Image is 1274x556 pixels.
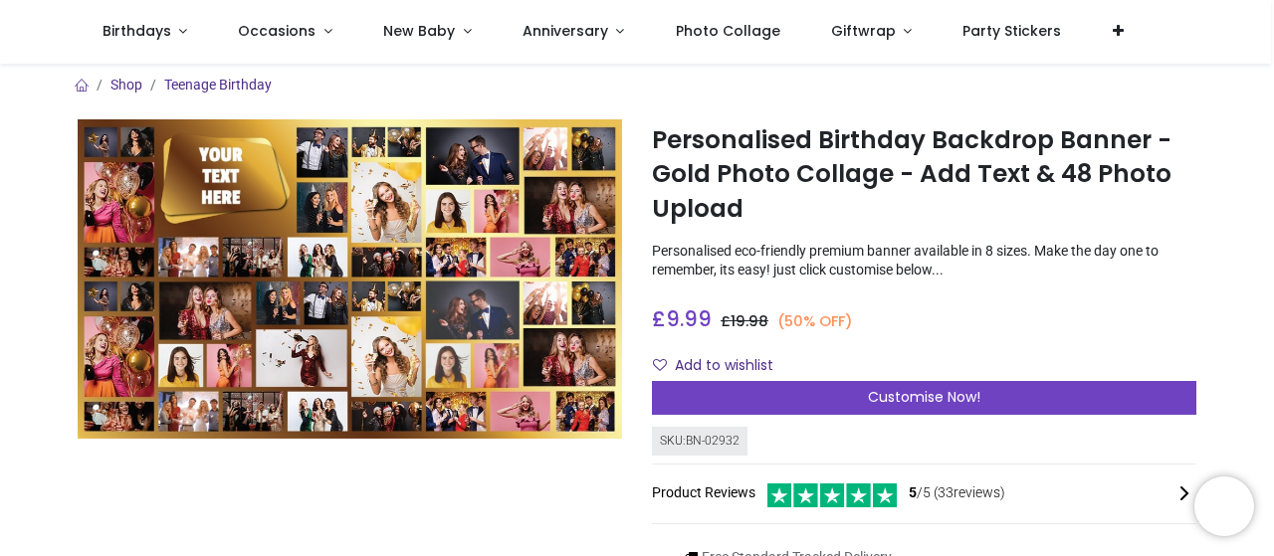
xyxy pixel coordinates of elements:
[652,242,1196,280] p: Personalised eco-friendly premium banner available in 8 sizes. Make the day one to remember, its ...
[652,123,1196,226] h1: Personalised Birthday Backdrop Banner - Gold Photo Collage - Add Text & 48 Photo Upload
[962,21,1061,41] span: Party Stickers
[652,480,1196,507] div: Product Reviews
[652,304,712,333] span: £
[666,304,712,333] span: 9.99
[1194,476,1254,536] iframe: Brevo live chat
[164,77,272,93] a: Teenage Birthday
[676,21,780,41] span: Photo Collage
[103,21,171,41] span: Birthdays
[868,387,980,407] span: Customise Now!
[653,358,667,372] i: Add to wishlist
[652,427,747,456] div: SKU: BN-02932
[652,349,790,383] button: Add to wishlistAdd to wishlist
[110,77,142,93] a: Shop
[777,311,853,332] small: (50% OFF)
[909,483,1005,503] span: /5 ( 33 reviews)
[383,21,455,41] span: New Baby
[238,21,316,41] span: Occasions
[721,311,768,331] span: £
[731,311,768,331] span: 19.98
[831,21,896,41] span: Giftwrap
[909,484,917,500] span: 5
[78,119,622,439] img: Personalised Birthday Backdrop Banner - Gold Photo Collage - Add Text & 48 Photo Upload
[523,21,608,41] span: Anniversary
